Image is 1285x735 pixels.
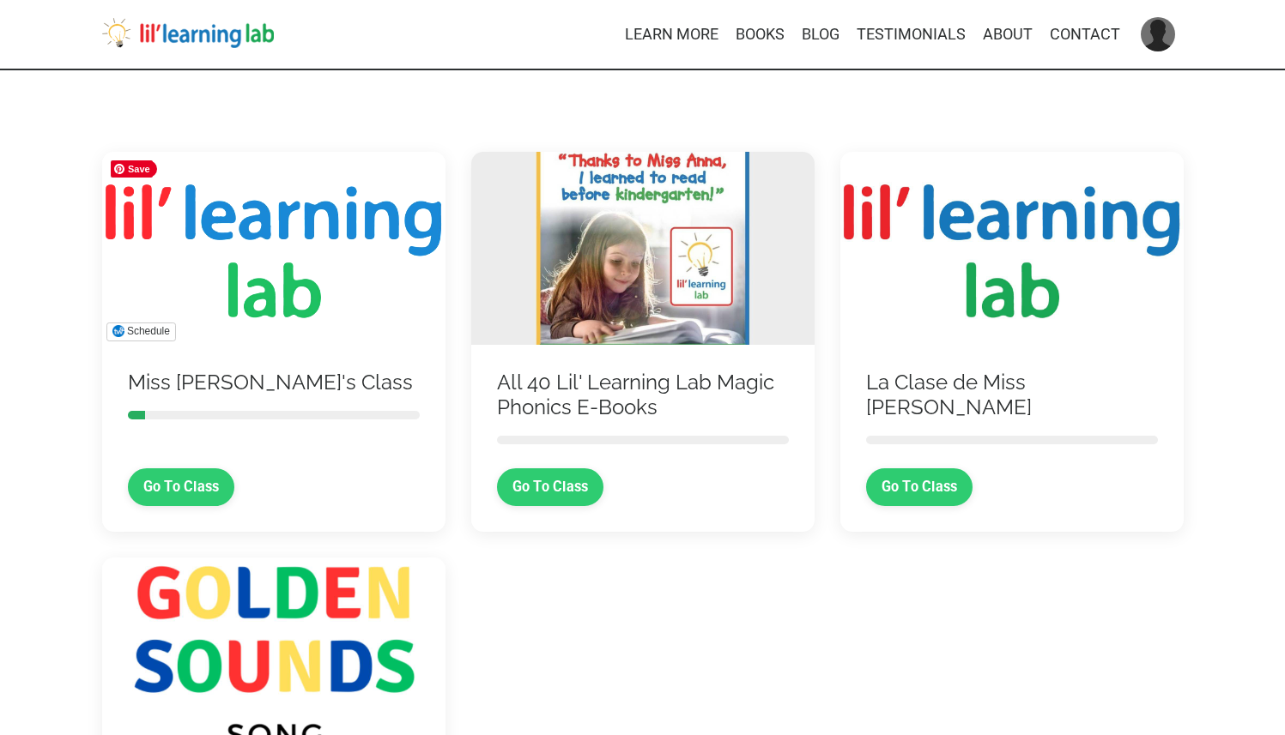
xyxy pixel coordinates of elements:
a: La Clase de Miss [PERSON_NAME] [866,371,1158,420]
a: Miss [PERSON_NAME]'s Class [128,371,420,395]
a: BOOKS [736,22,785,47]
a: Go To Class [128,468,235,506]
img: MvQOlt8yShOUuPFVolEP_file.jpg [471,152,815,345]
img: 4PhO0kh5RXGZUtBlzLiX_product-thumbnail_1280x720.png [840,152,1184,345]
img: lil' learning lab [102,18,274,49]
span: Save [111,160,154,178]
span: Schedule [127,325,170,337]
a: ABOUT [983,22,1033,47]
a: CONTACT [1050,22,1120,47]
button: Schedule [106,322,177,341]
a: Go To Class [866,468,973,506]
a: All 40 Lil' Learning Lab Magic Phonics E-Books [497,371,789,420]
img: 4PhO0kh5RXGZUtBlzLiX_product-thumbnail_1280x720.png [102,152,446,345]
a: BLOG [802,22,839,47]
a: TESTIMONIALS [857,22,966,47]
span: Save [111,160,157,178]
img: User Avatar [1141,17,1175,51]
a: LEARN MORE [625,22,718,47]
a: Go To Class [497,468,604,506]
